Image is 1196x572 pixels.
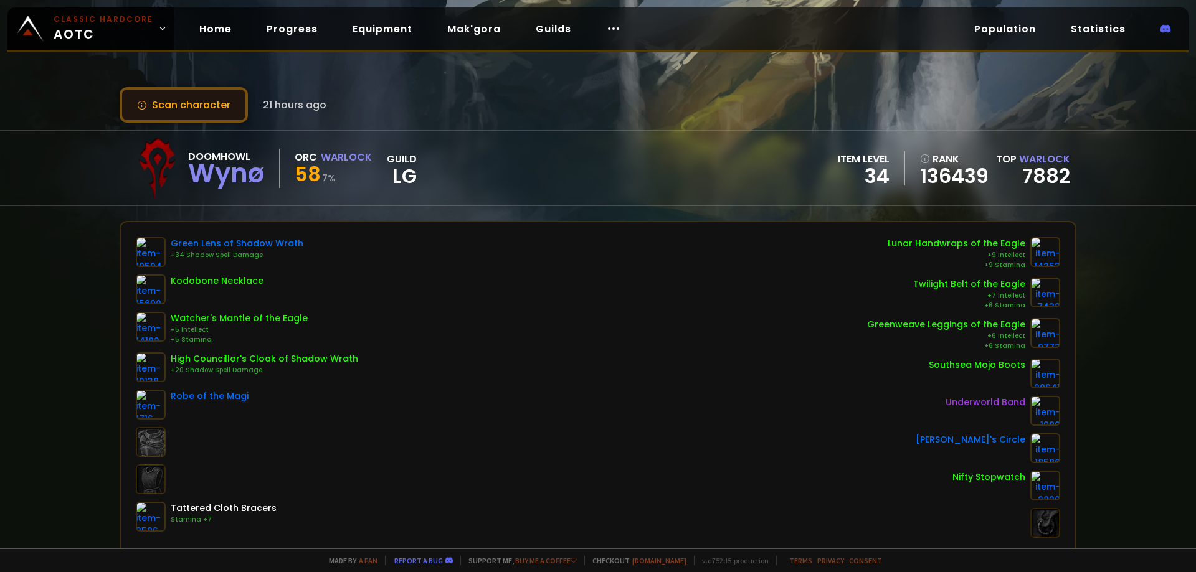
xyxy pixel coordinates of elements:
a: Terms [789,556,812,565]
div: Greenweave Leggings of the Eagle [867,318,1025,331]
span: Checkout [584,556,686,565]
span: Support me, [460,556,577,565]
span: 58 [295,160,321,188]
span: LG [387,167,417,185]
img: item-10138 [136,352,166,382]
span: v. d752d5 - production [694,556,769,565]
div: +6 Stamina [867,341,1025,351]
a: Mak'gora [437,16,511,42]
a: Guilds [526,16,581,42]
a: [DOMAIN_NAME] [632,556,686,565]
img: item-18586 [1030,433,1060,463]
a: Equipment [343,16,422,42]
div: [PERSON_NAME]'s Circle [916,433,1025,446]
div: Watcher's Mantle of the Eagle [171,312,308,325]
div: Doomhowl [188,149,264,164]
span: Made by [321,556,377,565]
div: +9 Intellect [888,250,1025,260]
a: 7882 [1022,162,1070,190]
div: High Councillor's Cloak of Shadow Wrath [171,352,358,365]
div: Underworld Band [946,396,1025,409]
div: Stamina +7 [171,515,277,525]
div: +6 Stamina [913,301,1025,311]
img: item-14253 [1030,237,1060,267]
div: 34 [838,167,890,185]
button: Scan character [120,87,248,123]
a: Progress [257,16,328,42]
div: +34 Shadow Spell Damage [171,250,303,260]
div: +9 Stamina [888,260,1025,270]
div: Warlock [321,149,372,165]
span: AOTC [54,14,153,44]
div: Top [996,151,1070,167]
a: Privacy [817,556,844,565]
a: Population [964,16,1046,42]
span: Warlock [1019,152,1070,166]
div: rank [920,151,989,167]
img: item-1716 [136,390,166,420]
img: item-2820 [1030,471,1060,500]
div: +5 Intellect [171,325,308,335]
img: item-3596 [136,502,166,532]
img: item-15690 [136,274,166,304]
div: guild [387,151,417,185]
small: Classic Hardcore [54,14,153,25]
img: item-9772 [1030,318,1060,348]
div: Southsea Mojo Boots [929,359,1025,372]
div: Lunar Handwraps of the Eagle [888,237,1025,250]
div: Tattered Cloth Bracers [171,502,277,515]
div: +20 Shadow Spell Damage [171,365,358,375]
img: item-20641 [1030,359,1060,388]
div: Nifty Stopwatch [952,471,1025,484]
a: a fan [359,556,377,565]
a: Statistics [1061,16,1136,42]
a: Classic HardcoreAOTC [7,7,174,50]
span: 21 hours ago [263,97,326,113]
div: Robe of the Magi [171,390,249,403]
small: 7 % [322,172,336,184]
img: item-7438 [1030,278,1060,307]
div: Twilight Belt of the Eagle [913,278,1025,291]
div: +5 Stamina [171,335,308,345]
img: item-14182 [136,312,166,342]
div: item level [838,151,890,167]
div: Green Lens of Shadow Wrath [171,237,303,250]
a: Home [189,16,242,42]
a: Consent [849,556,882,565]
div: +6 Intellect [867,331,1025,341]
img: item-1980 [1030,396,1060,426]
a: Report a bug [394,556,443,565]
div: +7 Intellect [913,291,1025,301]
a: 136439 [920,167,989,185]
div: Kodobone Necklace [171,274,263,288]
img: item-10504 [136,237,166,267]
div: Wynø [188,164,264,183]
div: Orc [295,149,317,165]
a: Buy me a coffee [515,556,577,565]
